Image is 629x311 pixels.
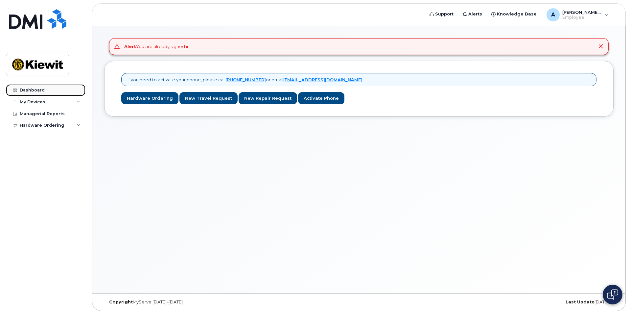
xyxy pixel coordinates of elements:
strong: Copyright [109,299,133,304]
strong: Last Update [566,299,594,304]
div: You are already signed in. [124,43,191,50]
a: Hardware Ordering [121,92,178,104]
div: MyServe [DATE]–[DATE] [104,299,274,305]
p: If you need to activate your phone, please call or email [128,77,362,83]
a: [EMAIL_ADDRESS][DOMAIN_NAME] [283,77,362,82]
img: Open chat [607,289,618,300]
strong: Alert [124,44,136,49]
a: New Travel Request [179,92,238,104]
a: [PHONE_NUMBER] [225,77,266,82]
div: [DATE] [444,299,614,305]
a: Activate Phone [298,92,344,104]
a: New Repair Request [239,92,297,104]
